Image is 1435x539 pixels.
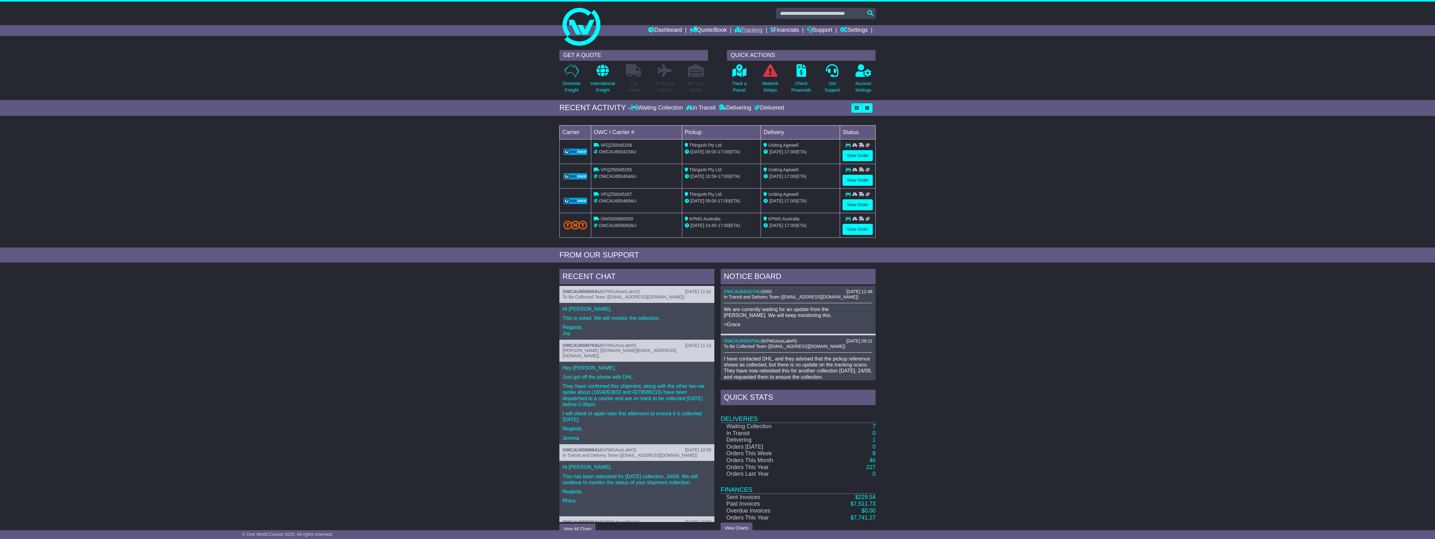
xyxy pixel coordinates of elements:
[768,167,798,172] span: Uniting Agewell
[854,501,876,507] span: 7,511.73
[563,173,587,179] img: GetCarrierServiceLogo
[563,348,676,358] span: [PERSON_NAME] ([DOMAIN_NAME][EMAIL_ADDRESS][DOMAIN_NAME])
[717,105,753,111] div: Delivering
[563,489,711,495] p: Regards,
[718,174,729,179] span: 17:00
[718,223,729,228] span: 17:00
[721,494,818,501] td: Sent Invoices
[769,149,783,154] span: [DATE]
[563,383,711,407] p: They have confirmed this shipment, along with the other two we spoke about (1654053833 and 427858...
[601,167,632,172] span: VFQZ50045255
[843,224,873,235] a: View Order
[768,192,798,197] span: Uniting Agewell
[721,430,818,437] td: In Transit
[559,524,596,535] button: View All Chats
[846,289,872,294] div: [DATE] 12:46
[843,175,873,186] a: View Order
[861,508,876,514] a: $0.00
[559,269,714,286] div: RECENT CHAT
[685,149,758,155] div: - (ETA)
[563,464,711,470] p: Hi [PERSON_NAME],
[727,50,876,61] div: QUICK ACTIONS
[824,64,840,97] a: GetSupport
[721,508,818,514] td: Overdue Invoices
[769,198,783,203] span: [DATE]
[563,343,711,348] div: ( )
[563,474,711,485] p: This has been rebooked for [DATE] collection, 24/09. We will continue to monitor the status of yo...
[721,464,818,471] td: Orders This Year
[563,80,581,94] p: Domestic Freight
[591,125,682,139] td: OWC / Carrier #
[768,143,798,148] span: Uniting Agewell
[784,149,795,154] span: 17:00
[602,289,638,294] span: KPMGAssetLab#2
[626,80,642,94] p: Full Loads
[682,125,761,139] td: Pickup
[724,338,762,343] a: OWCAU650075AU
[724,356,872,380] p: I have contacted DHL, and they advised that the pickup reference shows as collected, but there is...
[721,514,818,521] td: Orders This Year
[685,519,711,525] div: [DATE] 10:57
[762,64,779,97] a: NetworkDelays
[721,444,818,451] td: Orders [DATE]
[242,532,333,537] span: © One World Courier 2025. All rights reserved.
[763,149,837,155] div: (ETA)
[599,198,637,203] span: OWCAU650469AU
[763,338,796,343] span: KPMGAssLab#5
[563,426,711,432] p: Regards,
[732,64,747,97] a: Track aParcel
[724,289,872,294] div: ( )
[769,223,783,228] span: [DATE]
[858,494,876,500] span: 229.54
[724,321,872,327] p: =Grace
[689,143,722,148] span: ThingsAt Pty Ltd
[602,519,638,525] span: KPMGAssetPro#1
[807,25,832,36] a: Support
[784,198,795,203] span: 17:00
[563,447,601,452] a: OWCAU650068AU
[563,519,711,525] div: ( )
[560,125,591,139] td: Carrier
[872,430,876,436] a: 0
[753,105,784,111] div: Delivered
[872,450,876,457] a: 8
[599,149,637,154] span: OWCAU650423AU
[690,198,704,203] span: [DATE]
[563,221,587,229] img: TNT_Domestic.png
[685,222,758,229] div: - (ETA)
[655,80,674,94] p: Air & Sea Freight
[843,199,873,210] a: View Order
[721,423,818,430] td: Waiting Collection
[599,174,637,179] span: OWCAU650404AU
[563,289,711,294] div: ( )
[721,390,876,407] div: Quick Stats
[768,216,799,221] span: KPMG Australia
[706,198,717,203] span: 09:00
[721,457,818,464] td: Orders This Month
[791,64,812,97] a: CheckFinancials
[559,251,876,260] div: FROM OUR SUPPORT
[855,64,872,97] a: AccountSettings
[855,494,876,500] a: $229.54
[689,192,722,197] span: ThingsAt Pty Ltd
[769,174,783,179] span: [DATE]
[563,294,684,299] span: To Be Collected Team ([EMAIL_ADDRESS][DOMAIN_NAME])
[602,343,635,348] span: KPMGAssLab#5
[732,80,746,94] p: Track a Parcel
[602,447,635,452] span: KPMGAssLab#3
[563,198,587,204] img: GetCarrierServiceLogo
[865,508,876,514] span: 0.00
[854,514,876,521] span: 7,741.27
[690,223,704,228] span: [DATE]
[684,105,717,111] div: In Transit
[763,173,837,180] div: (ETA)
[689,216,721,221] span: KPMG Australia
[601,216,633,221] span: OWS000650050
[563,411,711,423] p: I will check in again later this afternoon to ensure it is collected [DATE].
[792,80,811,94] p: Check Financials
[721,471,818,478] td: Orders Last Year
[721,523,752,534] a: View Charts
[599,223,637,228] span: OWCAU650050AU
[763,289,770,294] span: 000
[762,80,778,94] p: Network Delays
